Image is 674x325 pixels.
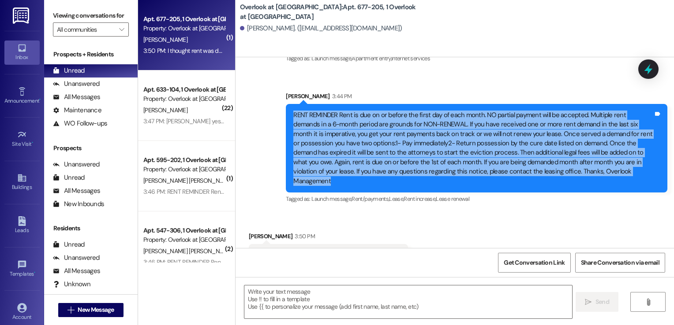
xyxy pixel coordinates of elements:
[53,106,101,115] div: Maintenance
[352,55,391,62] span: Apartment entry ,
[4,214,40,237] a: Leads
[44,224,138,233] div: Residents
[311,55,352,62] span: Launch message ,
[143,85,225,94] div: Apt. 633-104, 1 Overlook at [GEOGRAPHIC_DATA]
[311,195,352,203] span: Launch message ,
[4,41,40,64] a: Inbox
[58,303,124,317] button: New Message
[4,300,40,324] a: Account
[143,226,225,235] div: Apt. 547-306, 1 Overlook at [GEOGRAPHIC_DATA]
[53,79,100,89] div: Unanswered
[143,247,233,255] span: [PERSON_NAME] [PERSON_NAME]
[240,24,402,33] div: [PERSON_NAME]. ([EMAIL_ADDRESS][DOMAIN_NAME])
[645,299,652,306] i: 
[44,144,138,153] div: Prospects
[4,127,40,151] a: Site Visit •
[34,270,35,276] span: •
[53,66,85,75] div: Unread
[240,3,416,22] b: Overlook at [GEOGRAPHIC_DATA]: Apt. 677-205, 1 Overlook at [GEOGRAPHIC_DATA]
[44,50,138,59] div: Prospects + Residents
[13,7,31,24] img: ResiDesk Logo
[53,160,100,169] div: Unanswered
[4,170,40,194] a: Buildings
[53,253,100,262] div: Unanswered
[498,253,570,273] button: Get Conversation Link
[67,307,74,314] i: 
[404,195,436,203] span: Rent increase ,
[143,235,225,244] div: Property: Overlook at [GEOGRAPHIC_DATA]
[143,106,187,114] span: [PERSON_NAME]
[330,92,352,101] div: 3:44 PM
[39,96,41,103] span: •
[4,257,40,281] a: Templates •
[143,15,225,24] div: Apt. 677-205, 1 Overlook at [GEOGRAPHIC_DATA]
[53,199,104,209] div: New Inbounds
[143,47,293,55] div: 3:50 PM: I thought rent was due by the 8th of every month
[595,297,609,307] span: Send
[53,186,100,196] div: All Messages
[576,292,618,312] button: Send
[575,253,665,273] button: Share Conversation via email
[292,232,315,241] div: 3:50 PM
[78,305,114,314] span: New Message
[53,119,107,128] div: WO Follow-ups
[391,55,430,62] span: Internet services
[293,111,653,186] div: RENT REMINDER Rent is due on or before the first day of each month. NO partial payment will be ac...
[53,9,129,22] label: Viewing conversations for
[286,52,667,65] div: Tagged as:
[143,165,225,174] div: Property: Overlook at [GEOGRAPHIC_DATA]
[352,195,389,203] span: Rent/payments ,
[53,266,100,276] div: All Messages
[389,195,404,203] span: Lease ,
[53,173,85,182] div: Unread
[286,192,667,205] div: Tagged as:
[57,22,115,37] input: All communities
[32,140,33,146] span: •
[143,177,233,185] span: [PERSON_NAME] [PERSON_NAME]
[581,258,659,267] span: Share Conversation via email
[585,299,592,306] i: 
[143,117,297,125] div: 3:47 PM: [PERSON_NAME] yes mam mine's in.And thank you.
[143,36,187,44] span: [PERSON_NAME]
[143,24,225,33] div: Property: Overlook at [GEOGRAPHIC_DATA]
[286,92,667,104] div: [PERSON_NAME]
[53,280,90,289] div: Unknown
[53,240,85,249] div: Unread
[119,26,124,33] i: 
[143,94,225,103] div: Property: Overlook at [GEOGRAPHIC_DATA]
[504,258,565,267] span: Get Conversation Link
[53,92,100,102] div: All Messages
[249,232,408,244] div: [PERSON_NAME]
[436,195,469,203] span: Lease renewal
[143,155,225,165] div: Apt. 595-202, 1 Overlook at [GEOGRAPHIC_DATA]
